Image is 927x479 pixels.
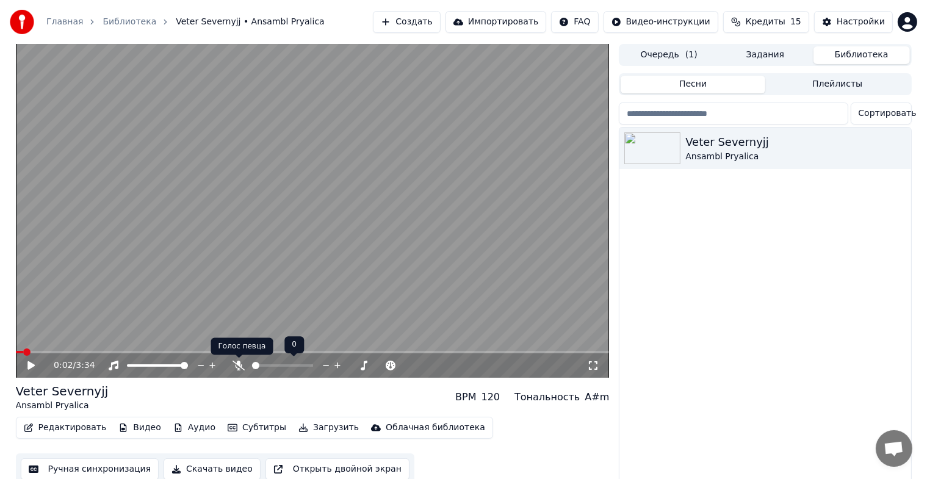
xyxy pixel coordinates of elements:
button: Плейлисты [765,76,910,93]
button: FAQ [551,11,598,33]
div: Голос певца [211,338,273,355]
button: Видео-инструкции [604,11,718,33]
span: 3:34 [76,359,95,372]
div: 0 [284,336,304,353]
button: Создать [373,11,440,33]
div: / [54,359,83,372]
span: Veter Severnyjj • Ansambl Pryalica [176,16,324,28]
span: 15 [790,16,801,28]
span: Кредиты [746,16,785,28]
a: Библиотека [103,16,156,28]
div: Ansambl Pryalica [16,400,109,412]
div: Veter Severnyjj [685,134,906,151]
button: Загрузить [294,419,364,436]
div: Ansambl Pryalica [685,151,906,163]
a: Главная [46,16,83,28]
span: 0:02 [54,359,73,372]
span: Сортировать [859,107,917,120]
div: A#m [585,390,609,405]
img: youka [10,10,34,34]
button: Редактировать [19,419,112,436]
button: Очередь [621,46,717,64]
button: Импортировать [445,11,547,33]
div: BPM [455,390,476,405]
div: 120 [482,390,500,405]
button: Субтитры [223,419,291,436]
div: Настройки [837,16,885,28]
div: Тональность [514,390,580,405]
button: Видео [114,419,166,436]
button: Задания [717,46,813,64]
div: Veter Severnyjj [16,383,109,400]
nav: breadcrumb [46,16,325,28]
button: Песни [621,76,765,93]
div: Облачная библиотека [386,422,485,434]
span: ( 1 ) [685,49,698,61]
button: Настройки [814,11,893,33]
div: Открытый чат [876,430,912,467]
button: Кредиты15 [723,11,809,33]
button: Аудио [168,419,220,436]
button: Библиотека [813,46,910,64]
